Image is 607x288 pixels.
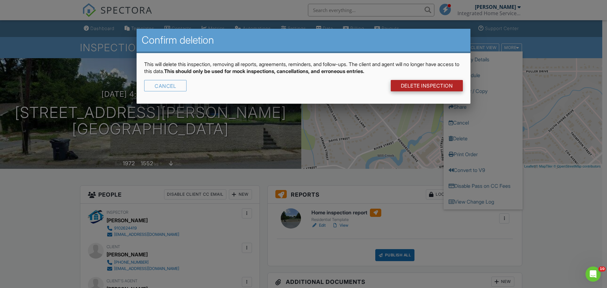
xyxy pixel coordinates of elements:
strong: This should only be used for mock inspections, cancellations, and erroneous entries. [164,68,364,74]
p: This will delete this inspection, removing all reports, agreements, reminders, and follow-ups. Th... [144,61,463,75]
span: 10 [598,267,606,272]
div: Cancel [144,80,187,91]
a: DELETE Inspection [391,80,463,91]
iframe: Intercom live chat [586,267,601,282]
h2: Confirm deletion [142,34,465,46]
